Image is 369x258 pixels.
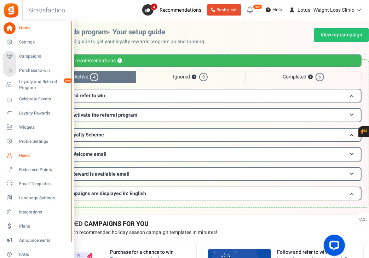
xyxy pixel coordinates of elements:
[54,190,146,197] span: Your campaigns are displayed in: English
[151,3,157,10] span: 4
[3,51,71,63] a: Campaigns
[19,238,69,244] span: Announcements
[3,206,71,218] a: Integrations
[117,59,122,63] button: ?
[19,209,69,215] span: Integrations
[29,38,211,45] p: Use this personalized guide to get your loyalty rewards program up and running.
[3,2,19,18] img: Gratisfaction
[277,249,358,256] strong: Follow and refer to win
[29,28,211,36] h2: Loyalty rewards program- Your setup guide
[19,110,69,116] span: Loyalty Rewards
[192,75,196,80] button: ?
[263,4,285,16] a: Help
[298,6,354,14] span: Lotus | Weight Loss Clinic
[110,249,191,256] strong: Purchase for a chance to win
[3,22,71,34] a: Home
[72,111,137,119] span: Activate the referral program
[54,131,104,139] span: Lotus Loyalty Scheme
[37,54,362,67] div: Personalized recommendations
[19,139,69,145] span: Profile Settings
[199,73,208,81] span: 0
[19,96,69,102] span: Celebrate Events
[72,151,106,158] span: Welcome email
[54,92,105,99] span: Follow and refer to win
[358,213,368,227] span: FAQs
[37,71,136,83] span: Active
[19,124,69,130] span: Widgets
[245,71,362,83] span: Completed
[19,252,69,258] span: FAQs
[19,167,69,173] span: Redeemed Points
[3,79,71,91] a: Loyalty and Referral Program New
[253,4,262,9] em: New
[308,75,313,80] button: ?
[19,79,71,91] span: Loyalty and Referral Program
[72,170,129,178] span: Reward is available email
[136,71,245,83] span: Ignored
[63,78,73,83] em: New
[3,135,71,147] a: Profile Settings
[271,6,282,13] span: Help
[3,107,71,119] a: Loyalty Rewards
[3,220,71,232] a: Plans
[19,68,69,74] span: Purchase to win
[3,234,71,246] a: Announcements
[90,73,98,81] span: 4
[142,4,204,16] a: 4 Recommendations
[19,223,69,229] span: Plans
[19,153,69,159] span: Users
[19,25,69,31] span: Home
[3,93,71,105] a: Celebrate Events
[3,149,71,162] a: Users
[21,4,73,18] h3: Gratisfaction
[19,181,69,187] span: Email Templates
[3,36,71,48] a: Settings
[3,164,71,176] a: Redeemed Points
[3,178,71,190] a: Email Templates
[160,6,201,14] span: Recommendations
[316,73,324,81] span: 6
[35,229,363,236] p: Preview and launch recommended holiday season campaign templates in minutes!
[3,65,71,77] a: Purchase to win
[19,195,69,201] span: Language Settings
[35,221,363,228] h4: RECOMMENDED CAMPAIGNS FOR YOU
[3,121,71,133] a: Widgets
[19,39,69,45] span: Settings
[19,53,69,59] span: Campaigns
[3,192,71,204] a: Language Settings
[207,4,241,16] a: Book a call
[314,28,369,42] a: View my campaign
